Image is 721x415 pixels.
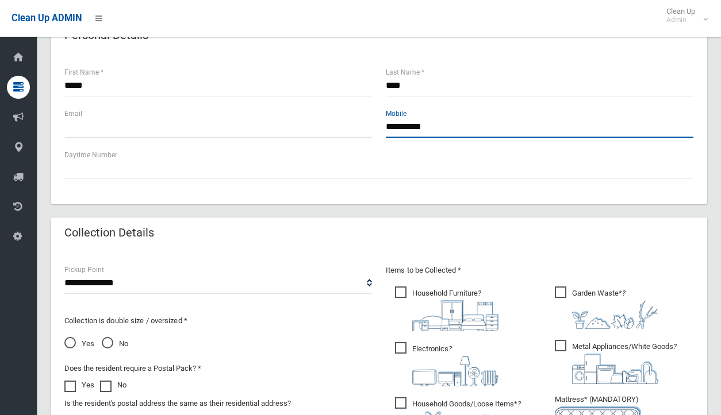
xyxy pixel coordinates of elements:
[386,263,693,277] p: Items to be Collected *
[572,342,677,384] i: ?
[102,337,128,351] span: No
[395,342,498,386] span: Electronics
[51,222,168,244] header: Collection Details
[666,15,695,24] small: Admin
[64,397,291,410] label: Is the resident's postal address the same as their residential address?
[64,314,372,328] p: Collection is double size / oversized *
[412,289,498,331] i: ?
[572,289,658,329] i: ?
[100,378,126,392] label: No
[555,286,658,329] span: Garden Waste*
[412,300,498,331] img: aa9efdbe659d29b613fca23ba79d85cb.png
[572,354,658,384] img: 36c1b0289cb1767239cdd3de9e694f19.png
[64,378,94,392] label: Yes
[11,13,82,24] span: Clean Up ADMIN
[64,337,94,351] span: Yes
[572,300,658,329] img: 4fd8a5c772b2c999c83690221e5242e0.png
[412,344,498,386] i: ?
[412,356,498,386] img: 394712a680b73dbc3d2a6a3a7ffe5a07.png
[395,286,498,331] span: Household Furniture
[64,362,201,375] label: Does the resident require a Postal Pack? *
[661,7,707,24] span: Clean Up
[555,340,677,384] span: Metal Appliances/White Goods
